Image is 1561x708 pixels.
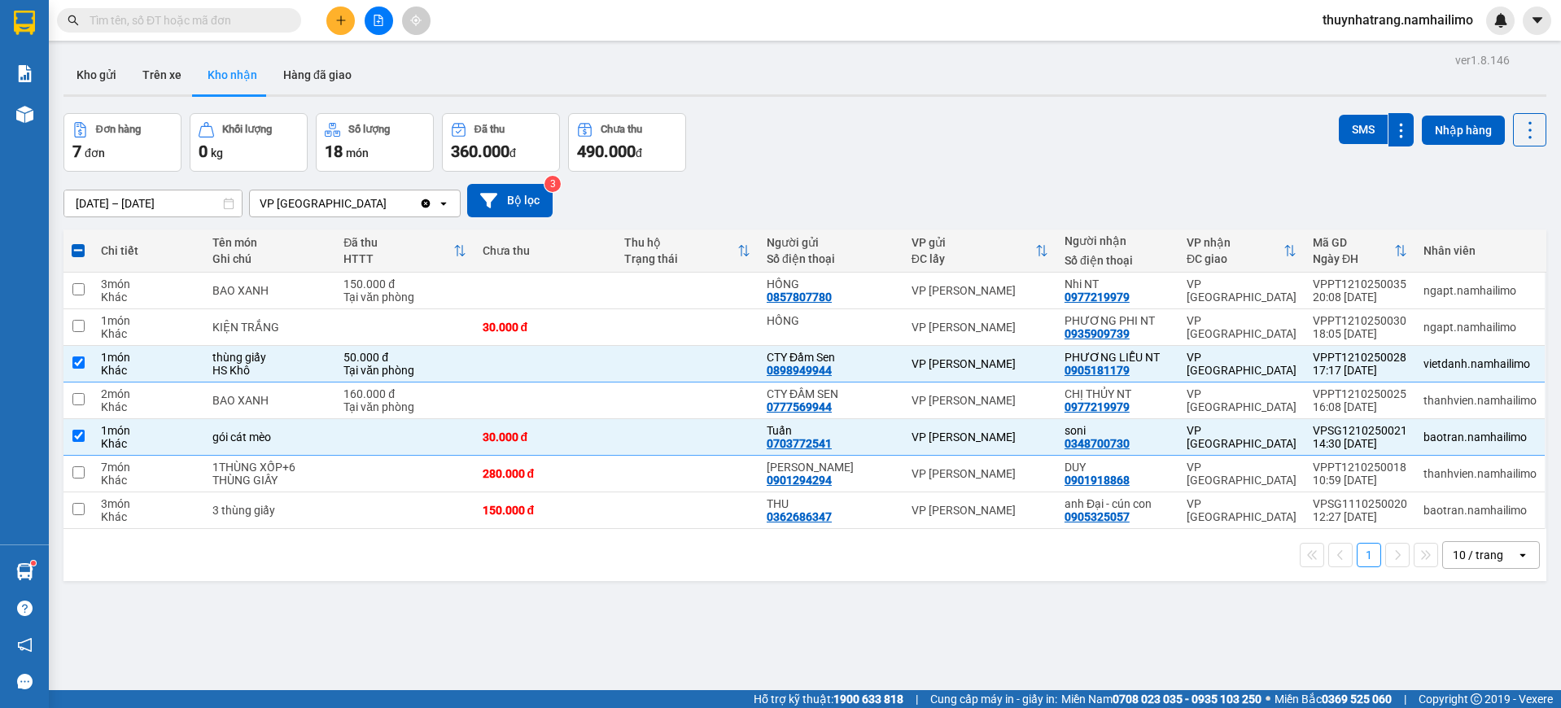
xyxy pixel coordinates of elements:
div: Khác [101,327,196,340]
div: Tuấn [767,424,895,437]
div: CHỊ THỦY NT [1065,387,1170,400]
div: Khác [101,474,196,487]
span: caret-down [1530,13,1545,28]
button: SMS [1339,115,1388,144]
div: 12:27 [DATE] [1313,510,1407,523]
button: Chưa thu490.000đ [568,113,686,172]
div: VPPT1210250018 [1313,461,1407,474]
button: plus [326,7,355,35]
div: VPPT1210250028 [1313,351,1407,364]
span: 360.000 [451,142,509,161]
span: question-circle [17,601,33,616]
div: Người nhận [1065,234,1170,247]
span: message [17,674,33,689]
span: file-add [373,15,384,26]
div: Số điện thoại [1065,254,1170,267]
img: warehouse-icon [16,563,33,580]
div: anh Đại - cún con [1065,497,1170,510]
div: VPSG1110250020 [1313,497,1407,510]
strong: 0708 023 035 - 0935 103 250 [1113,693,1261,706]
div: Ghi chú [212,252,327,265]
div: CTY Đầm Sen [767,351,895,364]
th: Toggle SortBy [903,229,1056,273]
span: kg [211,146,223,160]
svg: open [437,197,450,210]
div: 280.000 đ [483,467,609,480]
div: VP [PERSON_NAME] [912,357,1048,370]
div: 30.000 đ [483,321,609,334]
div: 0857807780 [767,291,832,304]
div: 1 món [101,424,196,437]
input: Tìm tên, số ĐT hoặc mã đơn [90,11,282,29]
div: 18:05 [DATE] [1313,327,1407,340]
div: 0905181179 [1065,364,1130,377]
div: soni [1065,424,1170,437]
div: Nhân viên [1423,244,1537,257]
div: HS Khô [212,364,327,377]
div: VP [GEOGRAPHIC_DATA] [1187,351,1296,377]
div: Chưa thu [483,244,609,257]
div: 0977219979 [1065,400,1130,413]
div: ngapt.namhailimo [1423,321,1537,334]
div: Khác [101,437,196,450]
span: Hỗ trợ kỹ thuật: [754,690,903,708]
sup: 1 [31,561,36,566]
div: HTTT [343,252,453,265]
span: notification [17,637,33,653]
div: CTY ĐẦM SEN [767,387,895,400]
input: Selected VP Nha Trang. [388,195,390,212]
strong: 0369 525 060 [1322,693,1392,706]
div: thanhvien.namhailimo [1423,467,1537,480]
span: món [346,146,369,160]
div: 3 món [101,497,196,510]
div: PHƯƠNG PHI NT [1065,314,1170,327]
div: 0362686347 [767,510,832,523]
div: ĐC giao [1187,252,1283,265]
span: plus [335,15,347,26]
div: Tại văn phòng [343,364,466,377]
div: gói cát mèo [212,430,327,444]
span: Miền Bắc [1275,690,1392,708]
th: Toggle SortBy [1178,229,1305,273]
span: | [1404,690,1406,708]
span: đ [636,146,642,160]
div: 1THÙNG XỐP+6 THÙNG GIẤY [212,461,327,487]
div: Đã thu [343,236,453,249]
div: 10 / trang [1453,547,1503,563]
div: baotran.namhailimo [1423,504,1537,517]
div: 0898949944 [767,364,832,377]
div: ANH VŨ [767,461,895,474]
div: 50.000 đ [343,351,466,364]
img: icon-new-feature [1493,13,1508,28]
div: 14:30 [DATE] [1313,437,1407,450]
sup: 3 [544,176,561,192]
div: Khác [101,510,196,523]
div: Ngày ĐH [1313,252,1394,265]
div: THU [767,497,895,510]
button: Nhập hàng [1422,116,1505,145]
div: Nhi NT [1065,278,1170,291]
div: 0935909739 [1065,327,1130,340]
span: 0 [199,142,208,161]
div: Chưa thu [601,124,642,135]
div: VPPT1210250035 [1313,278,1407,291]
div: 10:59 [DATE] [1313,474,1407,487]
span: aim [410,15,422,26]
img: solution-icon [16,65,33,82]
div: Mã GD [1313,236,1394,249]
button: caret-down [1523,7,1551,35]
div: VP [PERSON_NAME] [912,321,1048,334]
div: Chi tiết [101,244,196,257]
span: search [68,15,79,26]
span: đơn [85,146,105,160]
div: Đơn hàng [96,124,141,135]
div: Số lượng [348,124,390,135]
span: ⚪️ [1266,696,1270,702]
svg: Clear value [419,197,432,210]
span: copyright [1471,693,1482,705]
div: VP [GEOGRAPHIC_DATA] [1187,314,1296,340]
button: Số lượng18món [316,113,434,172]
div: ĐC lấy [912,252,1035,265]
div: VP [PERSON_NAME] [912,504,1048,517]
span: Cung cấp máy in - giấy in: [930,690,1057,708]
